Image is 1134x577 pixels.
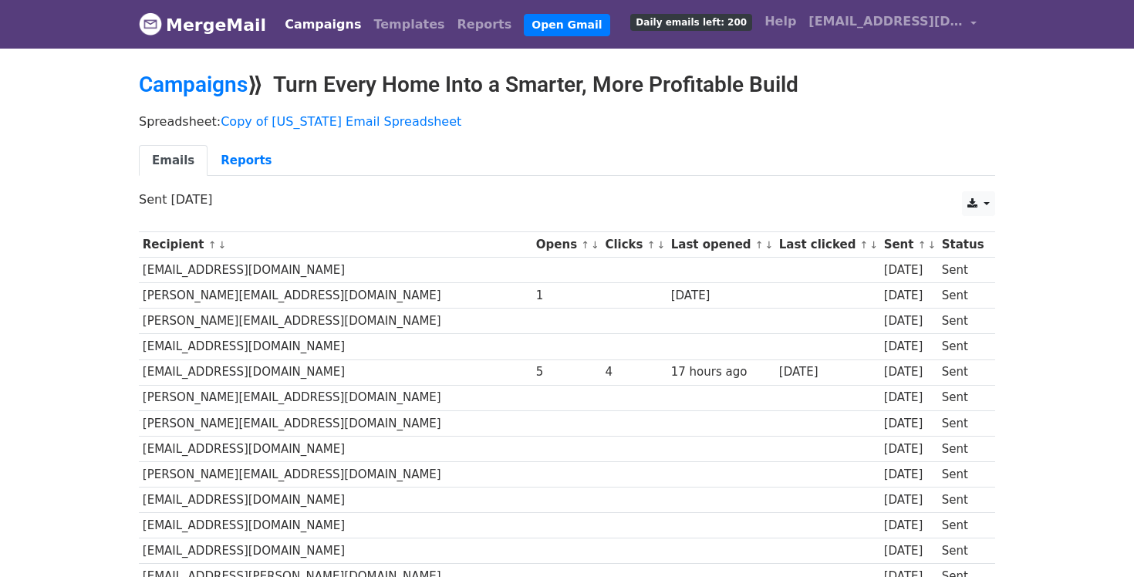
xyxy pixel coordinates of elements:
[139,410,532,436] td: [PERSON_NAME][EMAIL_ADDRESS][DOMAIN_NAME]
[139,12,162,35] img: MergeMail logo
[884,312,935,330] div: [DATE]
[927,239,936,251] a: ↓
[802,6,983,42] a: [EMAIL_ADDRESS][DOMAIN_NAME]
[938,513,987,538] td: Sent
[918,239,926,251] a: ↑
[671,287,771,305] div: [DATE]
[139,309,532,334] td: [PERSON_NAME][EMAIL_ADDRESS][DOMAIN_NAME]
[524,14,609,36] a: Open Gmail
[532,232,602,258] th: Opens
[602,232,667,258] th: Clicks
[884,338,935,356] div: [DATE]
[536,287,598,305] div: 1
[139,334,532,359] td: [EMAIL_ADDRESS][DOMAIN_NAME]
[139,461,532,487] td: [PERSON_NAME][EMAIL_ADDRESS][DOMAIN_NAME]
[938,410,987,436] td: Sent
[591,239,599,251] a: ↓
[884,491,935,509] div: [DATE]
[938,538,987,564] td: Sent
[367,9,451,40] a: Templates
[869,239,878,251] a: ↓
[938,385,987,410] td: Sent
[884,440,935,458] div: [DATE]
[884,287,935,305] div: [DATE]
[139,488,532,513] td: [EMAIL_ADDRESS][DOMAIN_NAME]
[808,12,963,31] span: [EMAIL_ADDRESS][DOMAIN_NAME]
[139,72,248,97] a: Campaigns
[630,14,752,31] span: Daily emails left: 200
[139,191,995,208] p: Sent [DATE]
[860,239,869,251] a: ↑
[938,283,987,309] td: Sent
[938,258,987,283] td: Sent
[278,9,367,40] a: Campaigns
[139,8,266,41] a: MergeMail
[581,239,589,251] a: ↑
[139,283,532,309] td: [PERSON_NAME][EMAIL_ADDRESS][DOMAIN_NAME]
[938,334,987,359] td: Sent
[884,542,935,560] div: [DATE]
[775,232,880,258] th: Last clicked
[139,113,995,130] p: Spreadsheet:
[451,9,518,40] a: Reports
[938,309,987,334] td: Sent
[647,239,656,251] a: ↑
[139,232,532,258] th: Recipient
[765,239,774,251] a: ↓
[884,363,935,381] div: [DATE]
[938,488,987,513] td: Sent
[758,6,802,37] a: Help
[671,363,771,381] div: 17 hours ago
[938,232,987,258] th: Status
[208,145,285,177] a: Reports
[938,359,987,385] td: Sent
[218,239,226,251] a: ↓
[139,513,532,538] td: [EMAIL_ADDRESS][DOMAIN_NAME]
[884,466,935,484] div: [DATE]
[884,517,935,535] div: [DATE]
[139,258,532,283] td: [EMAIL_ADDRESS][DOMAIN_NAME]
[139,72,995,98] h2: ⟫ Turn Every Home Into a Smarter, More Profitable Build
[139,145,208,177] a: Emails
[938,436,987,461] td: Sent
[624,6,758,37] a: Daily emails left: 200
[656,239,665,251] a: ↓
[208,239,217,251] a: ↑
[139,436,532,461] td: [EMAIL_ADDRESS][DOMAIN_NAME]
[139,385,532,410] td: [PERSON_NAME][EMAIL_ADDRESS][DOMAIN_NAME]
[536,363,598,381] div: 5
[667,232,775,258] th: Last opened
[221,114,461,129] a: Copy of [US_STATE] Email Spreadsheet
[139,538,532,564] td: [EMAIL_ADDRESS][DOMAIN_NAME]
[779,363,876,381] div: [DATE]
[605,363,663,381] div: 4
[884,389,935,407] div: [DATE]
[755,239,764,251] a: ↑
[139,359,532,385] td: [EMAIL_ADDRESS][DOMAIN_NAME]
[938,461,987,487] td: Sent
[880,232,938,258] th: Sent
[884,415,935,433] div: [DATE]
[884,262,935,279] div: [DATE]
